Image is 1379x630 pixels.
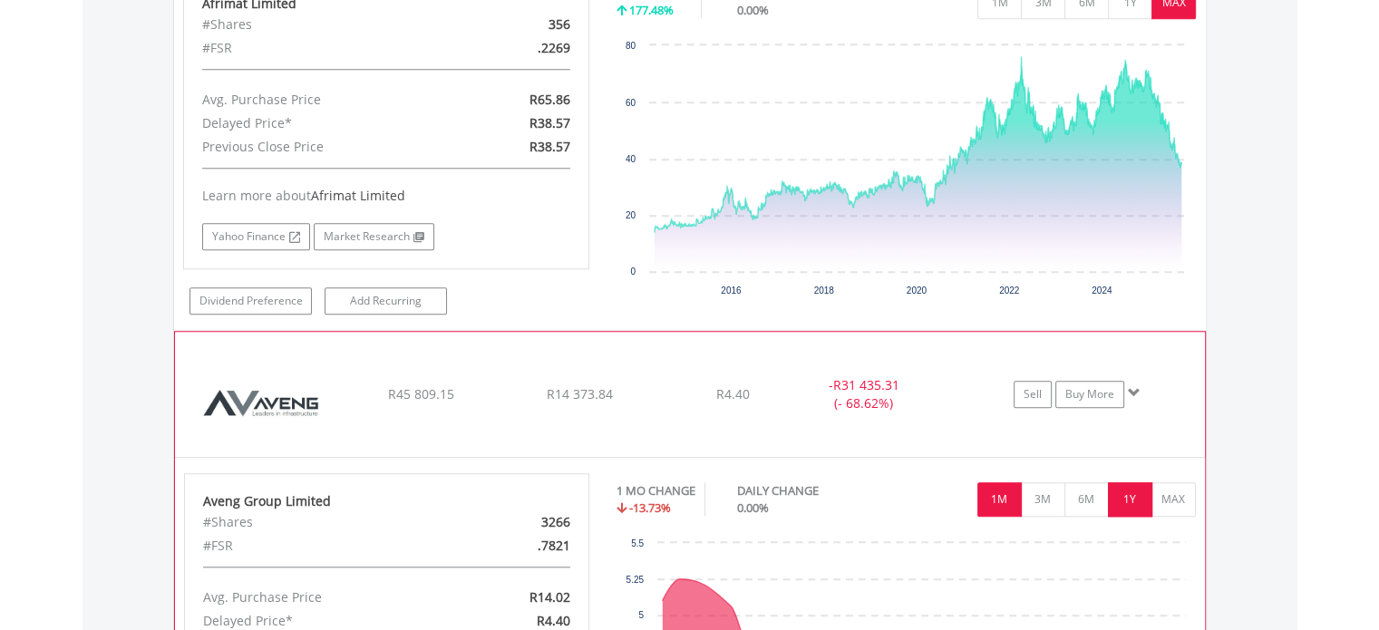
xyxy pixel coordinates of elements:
[546,385,612,402] span: R14 373.84
[1092,286,1112,296] text: 2024
[737,499,769,516] span: 0.00%
[184,354,340,452] img: EQU.ZA.AEG.png
[795,376,931,412] div: - (- 68.62%)
[977,482,1022,517] button: 1M
[626,98,636,108] text: 60
[189,36,452,60] div: #FSR
[529,114,570,131] span: R38.57
[626,210,636,220] text: 20
[1108,482,1152,517] button: 1Y
[189,88,452,111] div: Avg. Purchase Price
[629,499,671,516] span: -13.73%
[630,267,636,276] text: 0
[1021,482,1065,517] button: 3M
[716,385,750,402] span: R4.40
[737,482,882,499] div: DAILY CHANGE
[202,223,310,250] a: Yahoo Finance
[1055,381,1124,408] a: Buy More
[203,492,571,510] div: Aveng Group Limited
[325,287,447,315] a: Add Recurring
[189,13,452,36] div: #Shares
[617,36,1197,308] div: Chart. Highcharts interactive chart.
[314,223,434,250] a: Market Research
[452,13,583,36] div: 356
[189,586,452,609] div: Avg. Purchase Price
[832,376,898,393] span: R31 435.31
[202,187,570,205] div: Learn more about
[452,510,584,534] div: 3266
[537,612,570,629] span: R4.40
[1014,381,1052,408] a: Sell
[999,286,1020,296] text: 2022
[452,534,584,557] div: .7821
[452,36,583,60] div: .2269
[189,287,312,315] a: Dividend Preference
[907,286,927,296] text: 2020
[189,135,452,159] div: Previous Close Price
[189,111,452,135] div: Delayed Price*
[721,286,742,296] text: 2016
[311,187,405,204] span: Afrimat Limited
[529,138,570,155] span: R38.57
[189,510,452,534] div: #Shares
[631,538,644,548] text: 5.5
[1151,482,1196,517] button: MAX
[813,286,834,296] text: 2018
[1064,482,1109,517] button: 6M
[189,534,452,557] div: #FSR
[387,385,453,402] span: R45 809.15
[617,482,695,499] div: 1 MO CHANGE
[529,91,570,108] span: R65.86
[626,575,645,585] text: 5.25
[529,588,570,606] span: R14.02
[626,41,636,51] text: 80
[629,2,674,18] span: 177.48%
[617,36,1196,308] svg: Interactive chart
[626,154,636,164] text: 40
[638,610,644,620] text: 5
[737,2,769,18] span: 0.00%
